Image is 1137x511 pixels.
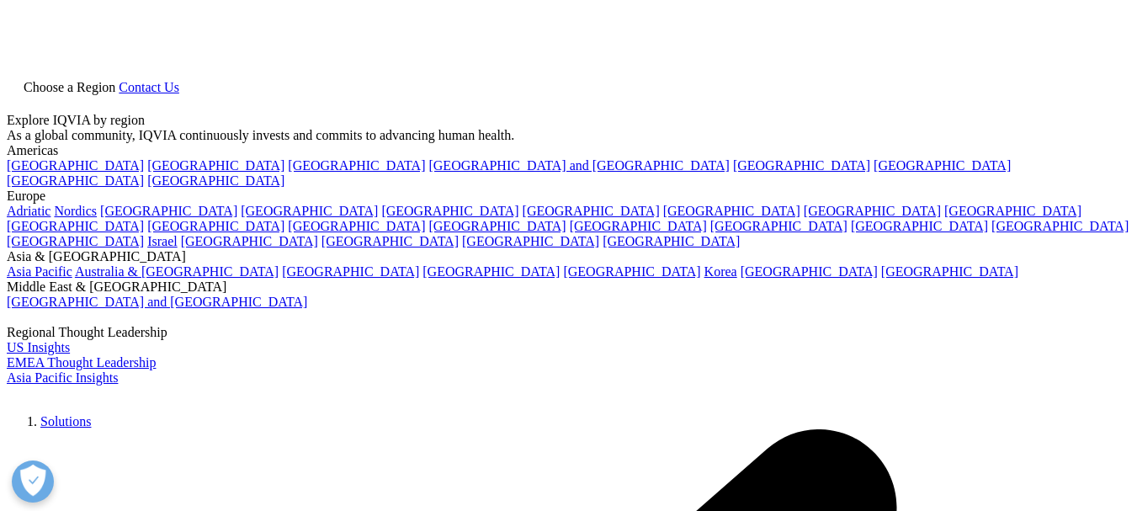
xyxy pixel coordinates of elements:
a: [GEOGRAPHIC_DATA] [147,173,284,188]
a: [GEOGRAPHIC_DATA] [288,219,425,233]
a: [GEOGRAPHIC_DATA] [7,173,144,188]
a: EMEA Thought Leadership [7,355,156,370]
a: [GEOGRAPHIC_DATA] [422,264,560,279]
a: [GEOGRAPHIC_DATA] [288,158,425,173]
a: [GEOGRAPHIC_DATA] [741,264,878,279]
a: Israel [147,234,178,248]
a: [GEOGRAPHIC_DATA] [462,234,599,248]
a: [GEOGRAPHIC_DATA] [241,204,378,218]
span: Choose a Region [24,80,115,94]
a: [GEOGRAPHIC_DATA] [282,264,419,279]
a: [GEOGRAPHIC_DATA] [7,219,144,233]
a: [GEOGRAPHIC_DATA] [851,219,988,233]
a: [GEOGRAPHIC_DATA] [663,204,800,218]
a: [GEOGRAPHIC_DATA] [944,204,1081,218]
a: [GEOGRAPHIC_DATA] and [GEOGRAPHIC_DATA] [7,295,307,309]
a: [GEOGRAPHIC_DATA] [147,219,284,233]
a: [GEOGRAPHIC_DATA] [563,264,700,279]
div: Europe [7,189,1130,204]
a: [GEOGRAPHIC_DATA] [710,219,847,233]
a: Solutions [40,414,91,428]
div: Middle East & [GEOGRAPHIC_DATA] [7,279,1130,295]
a: [GEOGRAPHIC_DATA] [381,204,518,218]
a: [GEOGRAPHIC_DATA] [874,158,1011,173]
a: [GEOGRAPHIC_DATA] [147,158,284,173]
a: [GEOGRAPHIC_DATA] [603,234,740,248]
div: As a global community, IQVIA continuously invests and commits to advancing human health. [7,128,1130,143]
a: [GEOGRAPHIC_DATA] [570,219,707,233]
a: [GEOGRAPHIC_DATA] [181,234,318,248]
div: Americas [7,143,1130,158]
a: Adriatic [7,204,50,218]
a: [GEOGRAPHIC_DATA] [100,204,237,218]
a: [GEOGRAPHIC_DATA] [991,219,1129,233]
div: Explore IQVIA by region [7,113,1130,128]
button: Abrir preferências [12,460,54,503]
a: [GEOGRAPHIC_DATA] [7,158,144,173]
a: Australia & [GEOGRAPHIC_DATA] [75,264,279,279]
div: Asia & [GEOGRAPHIC_DATA] [7,249,1130,264]
a: [GEOGRAPHIC_DATA] [7,234,144,248]
a: [GEOGRAPHIC_DATA] [428,219,566,233]
a: Korea [704,264,737,279]
a: Asia Pacific [7,264,72,279]
a: [GEOGRAPHIC_DATA] [321,234,459,248]
a: [GEOGRAPHIC_DATA] [523,204,660,218]
a: Contact Us [119,80,179,94]
a: [GEOGRAPHIC_DATA] [881,264,1018,279]
div: Regional Thought Leadership [7,325,1130,340]
a: Nordics [54,204,97,218]
a: [GEOGRAPHIC_DATA] [804,204,941,218]
a: [GEOGRAPHIC_DATA] [733,158,870,173]
a: US Insights [7,340,70,354]
a: Asia Pacific Insights [7,370,118,385]
a: [GEOGRAPHIC_DATA] and [GEOGRAPHIC_DATA] [428,158,729,173]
